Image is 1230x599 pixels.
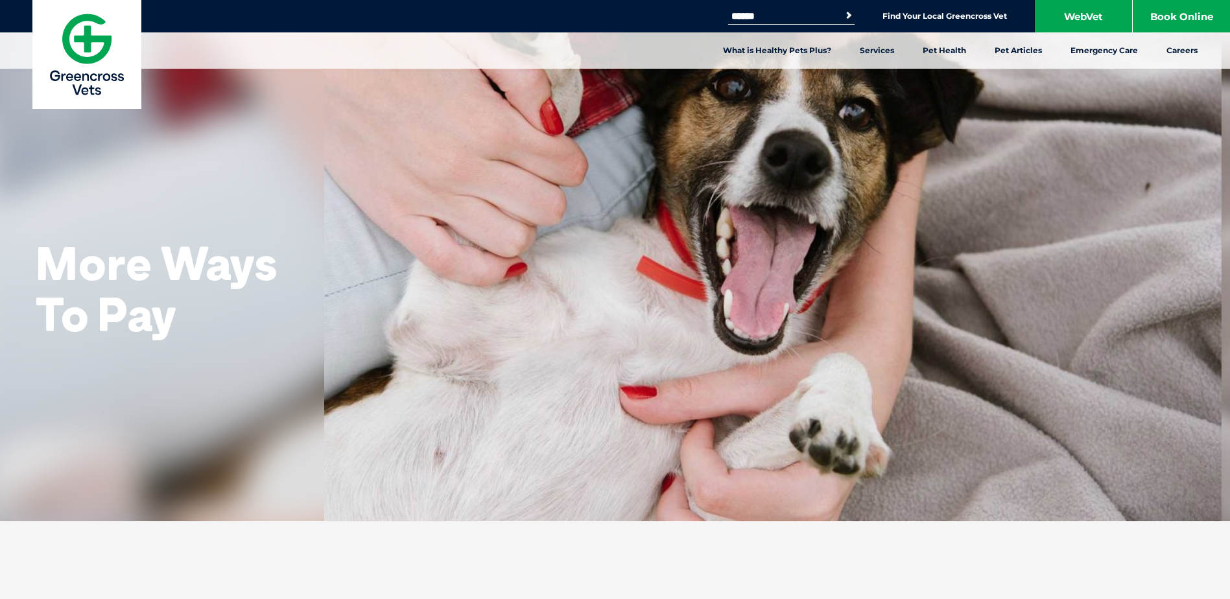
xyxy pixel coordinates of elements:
[882,11,1007,21] a: Find Your Local Greencross Vet
[980,32,1056,69] a: Pet Articles
[842,9,855,22] button: Search
[1152,32,1212,69] a: Careers
[36,237,289,340] h2: More Ways To Pay
[846,32,908,69] a: Services
[709,32,846,69] a: What is Healthy Pets Plus?
[908,32,980,69] a: Pet Health
[1056,32,1152,69] a: Emergency Care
